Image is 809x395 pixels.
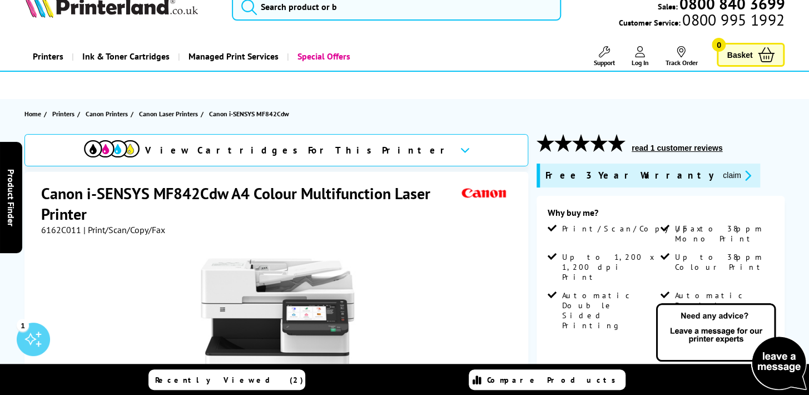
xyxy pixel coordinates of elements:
[148,369,305,390] a: Recently Viewed (2)
[24,108,41,120] span: Home
[84,140,140,157] img: cmyk-icon.svg
[82,42,170,71] span: Ink & Toner Cartridges
[727,47,752,62] span: Basket
[487,375,622,385] span: Compare Products
[665,46,697,67] a: Track Order
[675,224,771,244] span: Up to 38ppm Mono Print
[469,369,626,390] a: Compare Products
[628,143,726,153] button: read 1 customer reviews
[52,108,75,120] span: Printers
[287,42,359,71] a: Special Offers
[83,224,165,235] span: | Print/Scan/Copy/Fax
[17,319,29,331] div: 1
[681,14,785,25] span: 0800 995 1992
[72,42,178,71] a: Ink & Toner Cartridges
[562,252,658,282] span: Up to 1,200 x 1,200 dpi Print
[209,110,289,118] span: Canon i-SENSYS MF842Cdw
[139,108,198,120] span: Canon Laser Printers
[719,169,755,182] button: promo-description
[562,290,658,330] span: Automatic Double Sided Printing
[675,252,771,272] span: Up to 38ppm Colour Print
[52,108,77,120] a: Printers
[548,207,773,224] div: Why buy me?
[155,375,304,385] span: Recently Viewed (2)
[41,224,81,235] span: 6162C011
[562,224,705,234] span: Print/Scan/Copy/Fax
[178,42,287,71] a: Managed Print Services
[459,183,510,204] img: Canon
[24,108,44,120] a: Home
[657,1,677,12] span: Sales:
[619,14,785,28] span: Customer Service:
[712,38,726,52] span: 0
[139,108,201,120] a: Canon Laser Printers
[631,58,648,67] span: Log In
[545,169,714,182] span: Free 3 Year Warranty
[717,43,785,67] a: Basket 0
[653,302,809,393] img: Open Live Chat window
[24,42,72,71] a: Printers
[593,58,614,67] span: Support
[86,108,131,120] a: Canon Printers
[145,144,451,156] span: View Cartridges For This Printer
[41,183,459,224] h1: Canon i-SENSYS MF842Cdw A4 Colour Multifunction Laser Printer
[86,108,128,120] span: Canon Printers
[593,46,614,67] a: Support
[675,290,771,330] span: Automatic Double Sided Scanning
[631,46,648,67] a: Log In
[6,169,17,226] span: Product Finder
